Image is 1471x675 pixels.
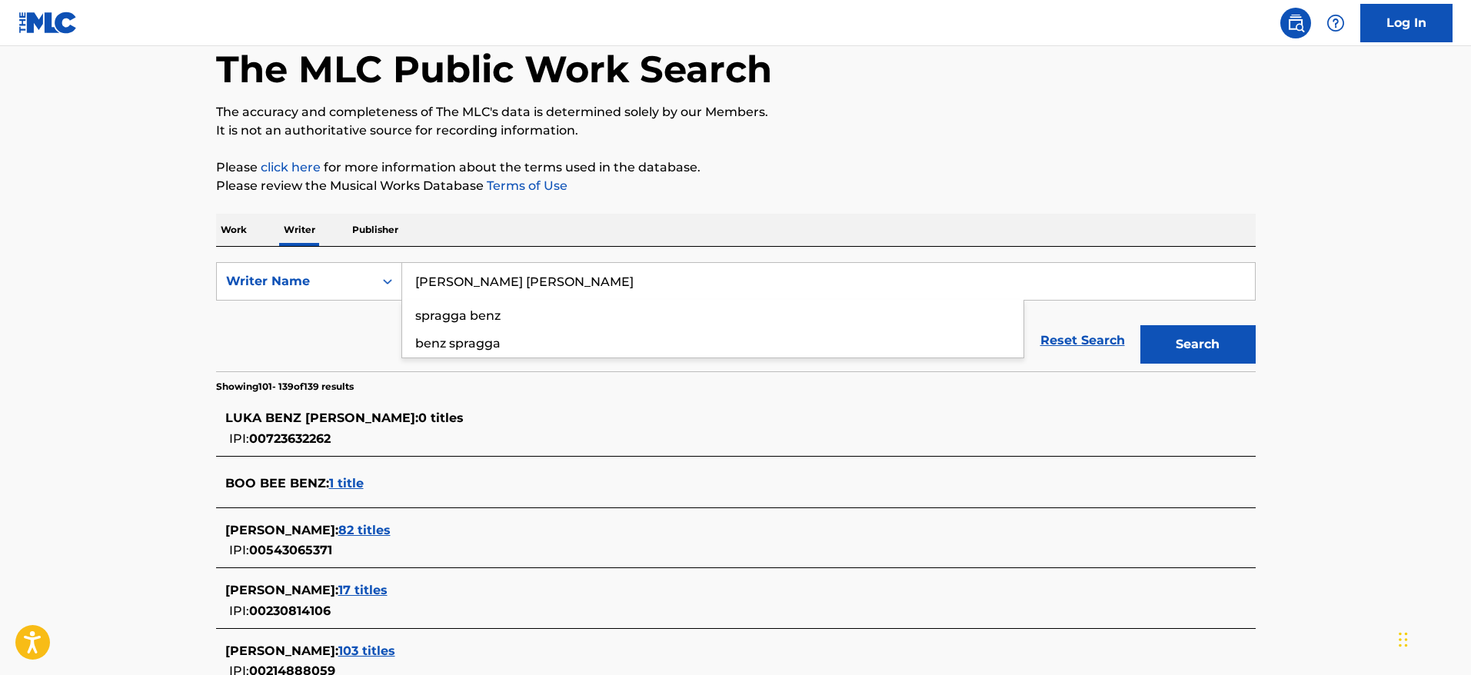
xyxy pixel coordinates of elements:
[1360,4,1453,42] a: Log In
[225,643,338,658] span: [PERSON_NAME] :
[1280,8,1311,38] a: Public Search
[249,543,332,557] span: 00543065371
[249,431,331,446] span: 00723632262
[1033,324,1133,357] a: Reset Search
[484,178,567,193] a: Terms of Use
[348,214,403,246] p: Publisher
[1286,14,1305,32] img: search
[225,583,338,597] span: [PERSON_NAME] :
[418,411,464,425] span: 0 titles
[229,431,249,446] span: IPI:
[216,380,354,394] p: Showing 101 - 139 of 139 results
[216,121,1256,140] p: It is not an authoritative source for recording information.
[1394,601,1471,675] iframe: Chat Widget
[415,336,501,351] span: benz spragga
[225,523,338,537] span: [PERSON_NAME] :
[216,214,251,246] p: Work
[415,308,501,323] span: spragga benz
[229,604,249,618] span: IPI:
[1140,325,1256,364] button: Search
[338,583,388,597] span: 17 titles
[1326,14,1345,32] img: help
[261,160,321,175] a: click here
[338,643,395,658] span: 103 titles
[18,12,78,34] img: MLC Logo
[225,411,418,425] span: LUKA BENZ [PERSON_NAME] :
[216,177,1256,195] p: Please review the Musical Works Database
[279,214,320,246] p: Writer
[216,103,1256,121] p: The accuracy and completeness of The MLC's data is determined solely by our Members.
[216,158,1256,177] p: Please for more information about the terms used in the database.
[249,604,331,618] span: 00230814106
[338,523,391,537] span: 82 titles
[229,543,249,557] span: IPI:
[216,46,772,92] h1: The MLC Public Work Search
[225,476,329,490] span: BOO BEE BENZ :
[329,476,364,490] span: 1 title
[1399,617,1408,663] div: Drag
[216,262,1256,371] form: Search Form
[1320,8,1351,38] div: Help
[226,272,364,291] div: Writer Name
